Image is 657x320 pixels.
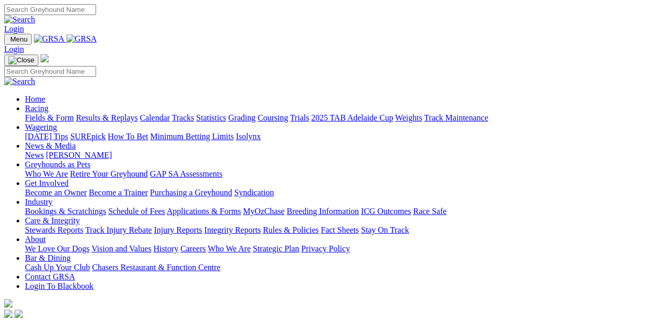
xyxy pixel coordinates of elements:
a: Isolynx [236,132,261,141]
a: Applications & Forms [167,207,241,216]
a: Industry [25,197,52,206]
a: We Love Our Dogs [25,244,89,253]
a: Coursing [258,113,288,122]
a: Calendar [140,113,170,122]
a: Become a Trainer [89,188,148,197]
button: Toggle navigation [4,34,32,45]
a: MyOzChase [243,207,285,216]
a: Greyhounds as Pets [25,160,90,169]
a: Retire Your Greyhound [70,169,148,178]
a: Grading [229,113,256,122]
div: Wagering [25,132,653,141]
a: News & Media [25,141,76,150]
img: Search [4,77,35,86]
img: logo-grsa-white.png [41,54,49,62]
div: Racing [25,113,653,123]
img: facebook.svg [4,310,12,318]
a: Strategic Plan [253,244,299,253]
a: SUREpick [70,132,105,141]
a: Who We Are [25,169,68,178]
a: Home [25,95,45,103]
a: Minimum Betting Limits [150,132,234,141]
a: Statistics [196,113,226,122]
a: Injury Reports [154,225,202,234]
a: Syndication [234,188,274,197]
a: Breeding Information [287,207,359,216]
a: Bookings & Scratchings [25,207,106,216]
a: Login To Blackbook [25,282,93,290]
div: Industry [25,207,653,216]
a: Fact Sheets [321,225,359,234]
a: Who We Are [208,244,251,253]
a: Get Involved [25,179,69,188]
img: logo-grsa-white.png [4,299,12,308]
a: About [25,235,46,244]
a: Vision and Values [91,244,151,253]
a: Results & Replays [76,113,138,122]
a: Privacy Policy [301,244,350,253]
img: Search [4,15,35,24]
a: 2025 TAB Adelaide Cup [311,113,393,122]
a: Tracks [172,113,194,122]
a: Fields & Form [25,113,74,122]
a: GAP SA Assessments [150,169,223,178]
a: Wagering [25,123,57,131]
a: Trials [290,113,309,122]
a: Stay On Track [361,225,409,234]
img: GRSA [34,34,64,44]
span: Menu [10,35,28,43]
img: GRSA [66,34,97,44]
a: Racing [25,104,48,113]
a: Weights [395,113,422,122]
img: Close [8,56,34,64]
a: Cash Up Your Club [25,263,90,272]
div: About [25,244,653,254]
a: Care & Integrity [25,216,80,225]
div: News & Media [25,151,653,160]
a: Careers [180,244,206,253]
input: Search [4,4,96,15]
a: Bar & Dining [25,254,71,262]
a: [PERSON_NAME] [46,151,112,159]
a: Chasers Restaurant & Function Centre [92,263,220,272]
img: twitter.svg [15,310,23,318]
div: Get Involved [25,188,653,197]
a: Purchasing a Greyhound [150,188,232,197]
a: How To Bet [108,132,149,141]
div: Care & Integrity [25,225,653,235]
a: History [153,244,178,253]
div: Bar & Dining [25,263,653,272]
input: Search [4,66,96,77]
a: Track Maintenance [424,113,488,122]
a: Race Safe [413,207,446,216]
a: Login [4,45,24,54]
a: News [25,151,44,159]
a: Contact GRSA [25,272,75,281]
button: Toggle navigation [4,55,38,66]
a: Integrity Reports [204,225,261,234]
div: Greyhounds as Pets [25,169,653,179]
a: Track Injury Rebate [85,225,152,234]
a: Schedule of Fees [108,207,165,216]
a: Rules & Policies [263,225,319,234]
a: Login [4,24,24,33]
a: [DATE] Tips [25,132,68,141]
a: Stewards Reports [25,225,83,234]
a: Become an Owner [25,188,87,197]
a: ICG Outcomes [361,207,411,216]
